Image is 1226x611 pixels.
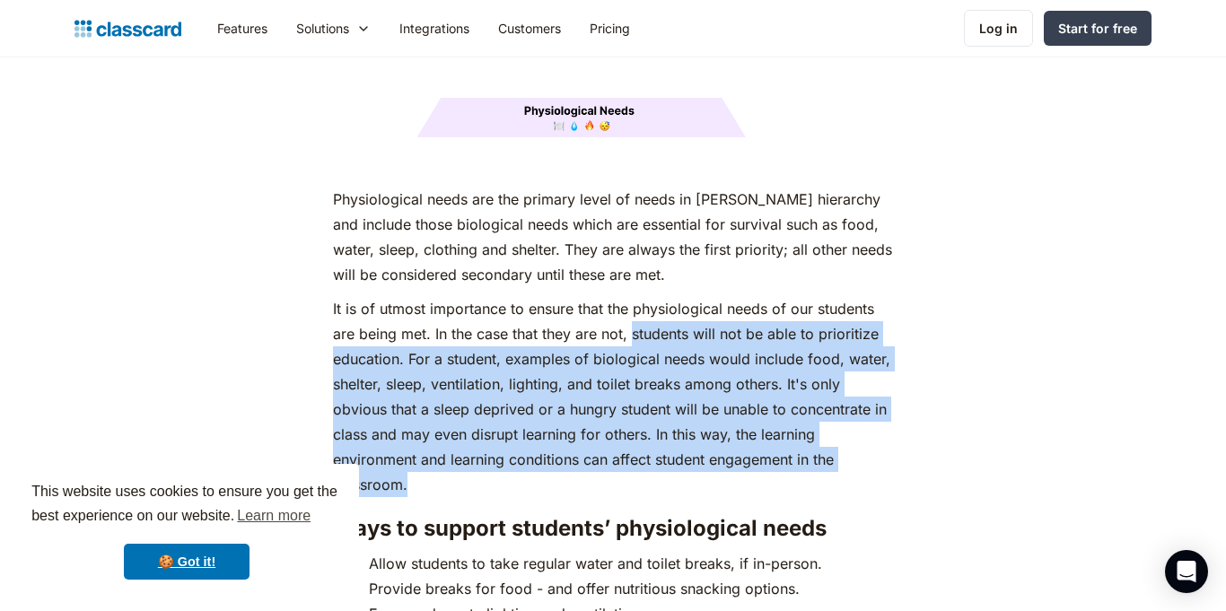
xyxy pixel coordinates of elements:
li: Allow students to take regular water and toilet breaks, if in-person. [369,551,892,576]
p: Physiological needs are the primary level of needs in [PERSON_NAME] hierarchy and include those b... [333,187,892,287]
a: Pricing [575,8,644,48]
div: Open Intercom Messenger [1165,550,1208,593]
li: Provide breaks for food - and offer nutritious snacking options. [369,576,892,601]
div: Start for free [1058,19,1137,38]
span: This website uses cookies to ensure you get the best experience on our website. [31,481,342,529]
a: Start for free [1044,11,1152,46]
div: cookieconsent [14,464,359,597]
div: Solutions [296,19,349,38]
div: Solutions [282,8,385,48]
a: home [74,16,181,41]
a: Features [203,8,282,48]
a: dismiss cookie message [124,544,250,580]
h3: Ways to support students’ physiological needs [333,515,892,542]
p: It is of utmost importance to ensure that the physiological needs of our students are being met. ... [333,296,892,497]
div: Log in [979,19,1018,38]
a: Integrations [385,8,484,48]
a: Customers [484,8,575,48]
a: learn more about cookies [234,502,313,529]
p: ‍ [333,153,892,178]
a: Log in [964,10,1033,47]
